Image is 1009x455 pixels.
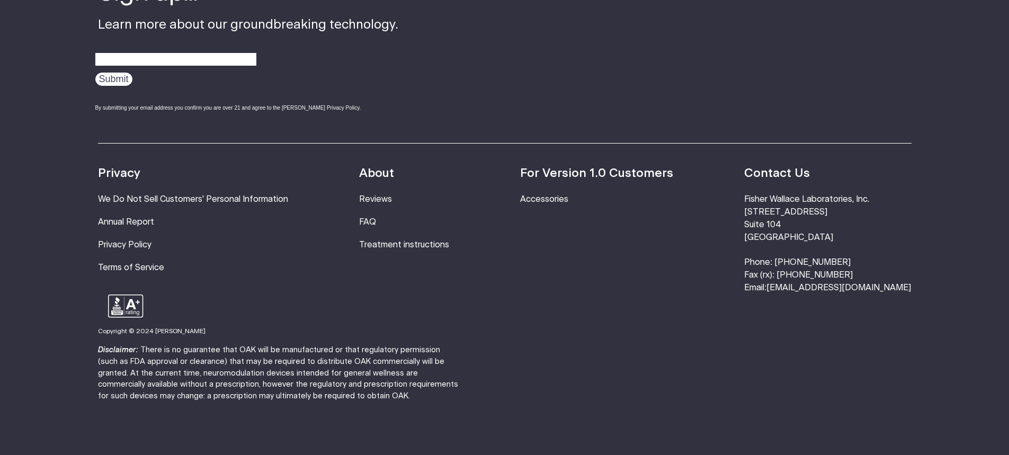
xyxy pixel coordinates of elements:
a: Treatment instructions [359,240,449,249]
p: There is no guarantee that OAK will be manufactured or that regulatory permission (such as FDA ap... [98,344,458,402]
a: Reviews [359,195,392,203]
div: By submitting your email address you confirm you are over 21 and agree to the [PERSON_NAME] Priva... [95,104,398,112]
strong: Privacy [98,167,140,180]
strong: Disclaimer: [98,346,138,354]
a: Accessories [520,195,568,203]
small: Copyright © 2024 [PERSON_NAME] [98,328,206,334]
a: We Do Not Sell Customers' Personal Information [98,195,288,203]
strong: About [359,167,394,180]
a: FAQ [359,218,376,226]
a: Privacy Policy [98,240,151,249]
li: Fisher Wallace Laboratories, Inc. [STREET_ADDRESS] Suite 104 [GEOGRAPHIC_DATA] Phone: [PHONE_NUMB... [744,193,911,295]
strong: Contact Us [744,167,810,180]
strong: For Version 1.0 Customers [520,167,673,180]
a: Annual Report [98,218,154,226]
a: Terms of Service [98,263,164,272]
a: [EMAIL_ADDRESS][DOMAIN_NAME] [766,283,911,292]
input: Submit [95,73,132,86]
